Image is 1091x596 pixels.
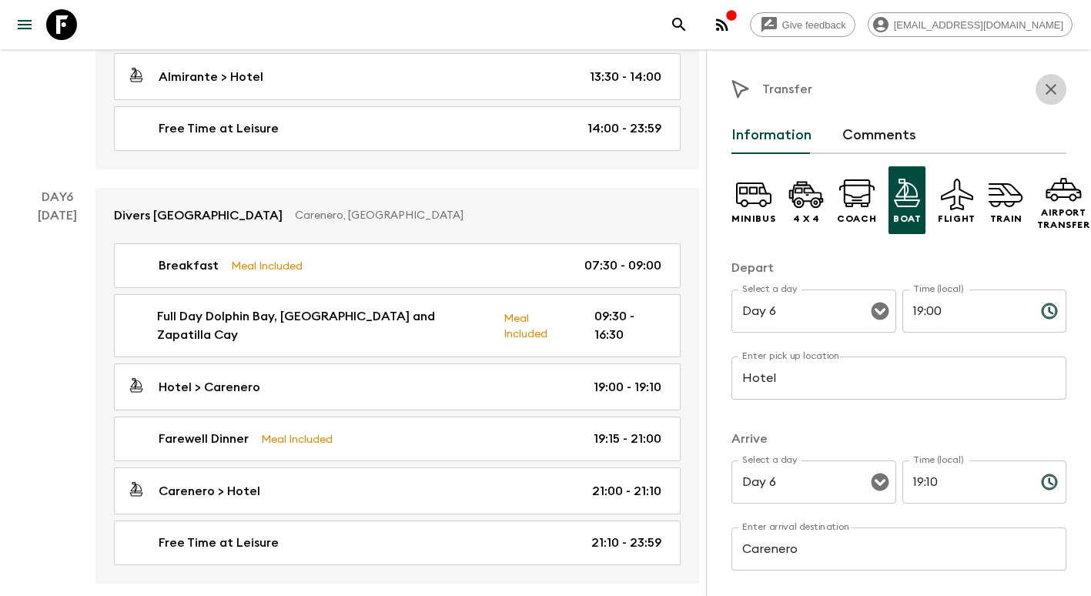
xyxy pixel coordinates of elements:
p: Meal Included [504,310,570,342]
p: Minibus [731,213,775,225]
a: Divers [GEOGRAPHIC_DATA]Carenero, [GEOGRAPHIC_DATA] [95,188,699,243]
a: Full Day Dolphin Bay, [GEOGRAPHIC_DATA] and Zapatilla CayMeal Included09:30 - 16:30 [114,294,681,357]
label: Time (local) [913,454,963,467]
p: Day 6 [18,188,95,206]
p: 4 x 4 [793,213,820,225]
p: 21:00 - 21:10 [592,482,661,501]
p: 14:00 - 23:59 [587,119,661,138]
p: 07:30 - 09:00 [584,256,661,275]
a: Carenero > Hotel21:00 - 21:10 [114,467,681,514]
input: hh:mm [902,460,1029,504]
p: Flight [938,213,976,225]
label: Enter pick up location [742,350,840,363]
span: Give feedback [774,19,855,31]
p: Full Day Dolphin Bay, [GEOGRAPHIC_DATA] and Zapatilla Cay [157,307,491,344]
p: Arrive [731,430,1066,448]
p: Free Time at Leisure [159,119,279,138]
p: 19:00 - 19:10 [594,378,661,397]
button: Information [731,117,812,154]
a: Almirante > Hotel13:30 - 14:00 [114,53,681,100]
p: Carenero > Hotel [159,482,260,501]
button: search adventures [664,9,694,40]
a: Give feedback [750,12,855,37]
p: 21:10 - 23:59 [591,534,661,552]
p: Airport Transfer [1037,206,1090,231]
button: menu [9,9,40,40]
p: Divers [GEOGRAPHIC_DATA] [114,206,283,225]
a: Free Time at Leisure14:00 - 23:59 [114,106,681,151]
p: Meal Included [261,430,333,447]
a: BreakfastMeal Included07:30 - 09:00 [114,243,681,288]
p: Train [990,213,1022,225]
p: 13:30 - 14:00 [590,68,661,86]
p: Coach [837,213,876,225]
p: Carenero, [GEOGRAPHIC_DATA] [295,208,668,223]
label: Select a day [742,283,797,296]
p: Depart [731,259,1066,277]
p: 09:30 - 16:30 [594,307,661,344]
div: [EMAIL_ADDRESS][DOMAIN_NAME] [868,12,1073,37]
span: [EMAIL_ADDRESS][DOMAIN_NAME] [885,19,1072,31]
p: Breakfast [159,256,219,275]
button: Open [869,471,891,493]
p: Hotel > Carenero [159,378,260,397]
label: Enter arrival destination [742,521,850,534]
button: Comments [842,117,916,154]
button: Choose time, selected time is 7:00 PM [1034,296,1065,326]
button: Open [869,300,891,322]
label: Select a day [742,454,797,467]
div: [DATE] [38,206,77,584]
a: Hotel > Carenero19:00 - 19:10 [114,363,681,410]
p: Farewell Dinner [159,430,249,448]
p: 19:15 - 21:00 [594,430,661,448]
button: Choose time, selected time is 7:10 PM [1034,467,1065,497]
label: Time (local) [913,283,963,296]
a: Free Time at Leisure21:10 - 23:59 [114,521,681,565]
p: Transfer [762,80,812,99]
input: hh:mm [902,290,1029,333]
p: Almirante > Hotel [159,68,263,86]
a: Farewell DinnerMeal Included19:15 - 21:00 [114,417,681,461]
p: Meal Included [231,257,303,274]
p: Boat [893,213,921,225]
p: Free Time at Leisure [159,534,279,552]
